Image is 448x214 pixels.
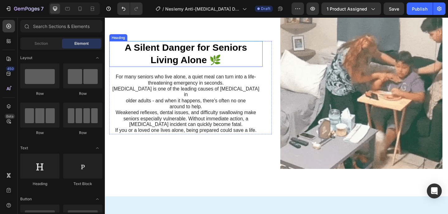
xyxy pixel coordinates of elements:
[11,120,165,126] span: If you or a loved one lives alone, being prepared could save a life.
[70,94,105,100] span: around to help.
[412,6,427,12] div: Publish
[165,6,240,12] span: Neslemу Anti-[MEDICAL_DATA] Device
[321,2,381,15] button: 1 product assigned
[427,184,442,198] div: Open Intercom Messenger
[92,53,102,63] span: Toggle open
[12,62,164,74] span: For many seniors who live alone, a quiet meal can turn into a life-threatening emergency in seconds.
[389,6,399,12] span: Save
[23,88,153,94] span: older adults - and when it happens, there's often no one
[74,41,89,46] span: Element
[162,6,164,12] span: /
[261,6,270,12] span: Draft
[20,55,32,61] span: Layout
[6,19,23,25] div: Heading
[63,130,102,136] div: Row
[20,20,102,32] input: Search Sections & Elements
[20,196,32,202] span: Button
[26,114,150,119] span: [MEDICAL_DATA] incident can quickly become fatal.
[20,130,59,136] div: Row
[117,2,142,15] div: Undo/Redo
[35,41,48,46] span: Section
[8,75,168,87] span: [MEDICAL_DATA] is one of the leading causes of [MEDICAL_DATA] in
[407,2,433,15] button: Publish
[12,101,164,113] span: Weakened reflexes, dental issues, and difficulty swallowing make seniors especially vulnerable. W...
[5,114,15,119] div: Beta
[63,181,102,187] div: Text Block
[21,27,155,52] strong: A Silent Danger for Seniors Living Alone 🌿
[20,181,59,187] div: Heading
[2,2,46,15] button: 7
[105,17,448,214] iframe: Design area
[41,5,44,12] p: 7
[327,6,367,12] span: 1 product assigned
[384,2,404,15] button: Save
[92,194,102,204] span: Toggle open
[92,143,102,153] span: Toggle open
[20,91,59,96] div: Row
[63,91,102,96] div: Row
[6,66,15,71] div: 450
[20,145,28,151] span: Text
